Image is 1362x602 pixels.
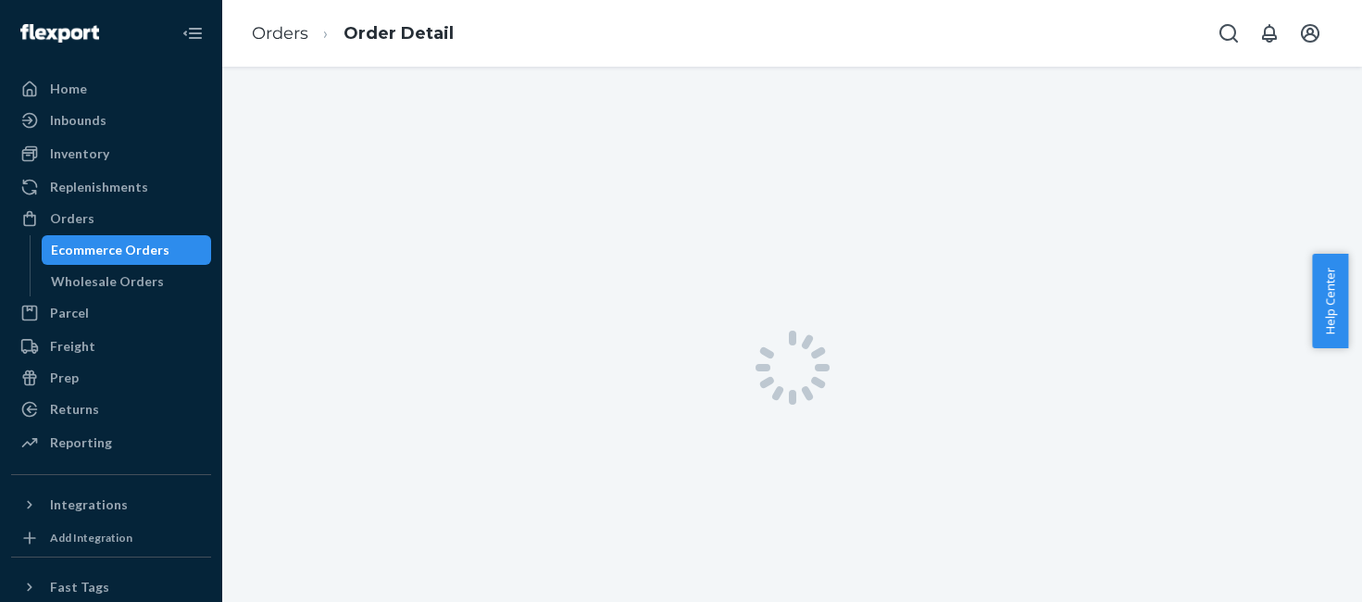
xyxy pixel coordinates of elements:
button: Open notifications [1251,15,1288,52]
div: Reporting [50,433,112,452]
a: Orders [252,23,308,44]
div: Integrations [50,495,128,514]
a: Orders [11,204,211,233]
div: Home [50,80,87,98]
div: Inventory [50,144,109,163]
a: Ecommerce Orders [42,235,212,265]
a: Inventory [11,139,211,169]
button: Integrations [11,490,211,520]
div: Add Integration [50,530,132,546]
div: Wholesale Orders [51,272,164,291]
div: Ecommerce Orders [51,241,169,259]
button: Help Center [1312,254,1348,348]
img: Flexport logo [20,24,99,43]
div: Orders [50,209,94,228]
a: Returns [11,395,211,424]
div: Replenishments [50,178,148,196]
div: Inbounds [50,111,106,130]
a: Inbounds [11,106,211,135]
a: Order Detail [344,23,454,44]
div: Freight [50,337,95,356]
div: Fast Tags [50,578,109,596]
button: Open Search Box [1210,15,1247,52]
a: Reporting [11,428,211,458]
a: Parcel [11,298,211,328]
ol: breadcrumbs [237,6,469,61]
div: Prep [50,369,79,387]
a: Freight [11,332,211,361]
button: Fast Tags [11,572,211,602]
a: Replenishments [11,172,211,202]
a: Wholesale Orders [42,267,212,296]
a: Prep [11,363,211,393]
a: Add Integration [11,527,211,549]
div: Parcel [50,304,89,322]
a: Home [11,74,211,104]
button: Open account menu [1292,15,1329,52]
div: Returns [50,400,99,419]
button: Close Navigation [174,15,211,52]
